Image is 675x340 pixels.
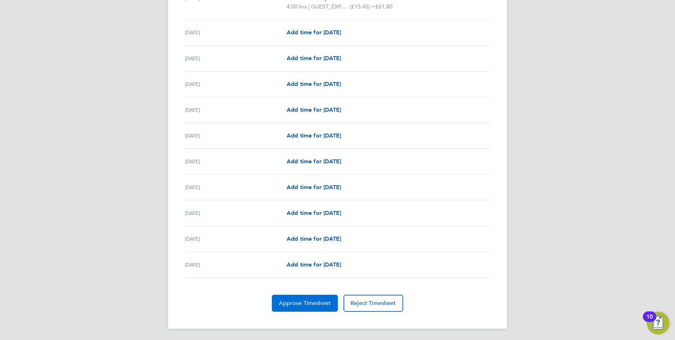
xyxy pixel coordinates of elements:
[287,210,341,216] span: Add time for [DATE]
[185,28,287,37] div: [DATE]
[646,317,653,326] div: 10
[351,300,396,307] span: Reject Timesheet
[185,131,287,140] div: [DATE]
[287,132,341,139] span: Add time for [DATE]
[287,55,341,61] span: Add time for [DATE]
[287,54,341,63] a: Add time for [DATE]
[287,158,341,165] span: Add time for [DATE]
[287,106,341,114] a: Add time for [DATE]
[375,3,393,10] span: £61.80
[287,184,341,190] span: Add time for [DATE]
[185,80,287,88] div: [DATE]
[287,261,341,268] span: Add time for [DATE]
[287,28,341,37] a: Add time for [DATE]
[287,183,341,192] a: Add time for [DATE]
[287,235,341,242] span: Add time for [DATE]
[185,235,287,243] div: [DATE]
[311,2,350,11] span: GUEST_EXPERIENCE
[185,54,287,63] div: [DATE]
[185,209,287,217] div: [DATE]
[287,157,341,166] a: Add time for [DATE]
[185,260,287,269] div: [DATE]
[287,80,341,88] a: Add time for [DATE]
[287,235,341,243] a: Add time for [DATE]
[287,81,341,87] span: Add time for [DATE]
[287,3,307,10] span: 4.00 hrs
[287,131,341,140] a: Add time for [DATE]
[344,295,403,312] button: Reject Timesheet
[279,300,331,307] span: Approve Timesheet
[272,295,338,312] button: Approve Timesheet
[185,106,287,114] div: [DATE]
[287,209,341,217] a: Add time for [DATE]
[308,3,310,10] span: |
[185,183,287,192] div: [DATE]
[350,3,375,10] span: (£15.45) =
[287,260,341,269] a: Add time for [DATE]
[647,312,669,334] button: Open Resource Center, 10 new notifications
[287,29,341,36] span: Add time for [DATE]
[185,157,287,166] div: [DATE]
[287,106,341,113] span: Add time for [DATE]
